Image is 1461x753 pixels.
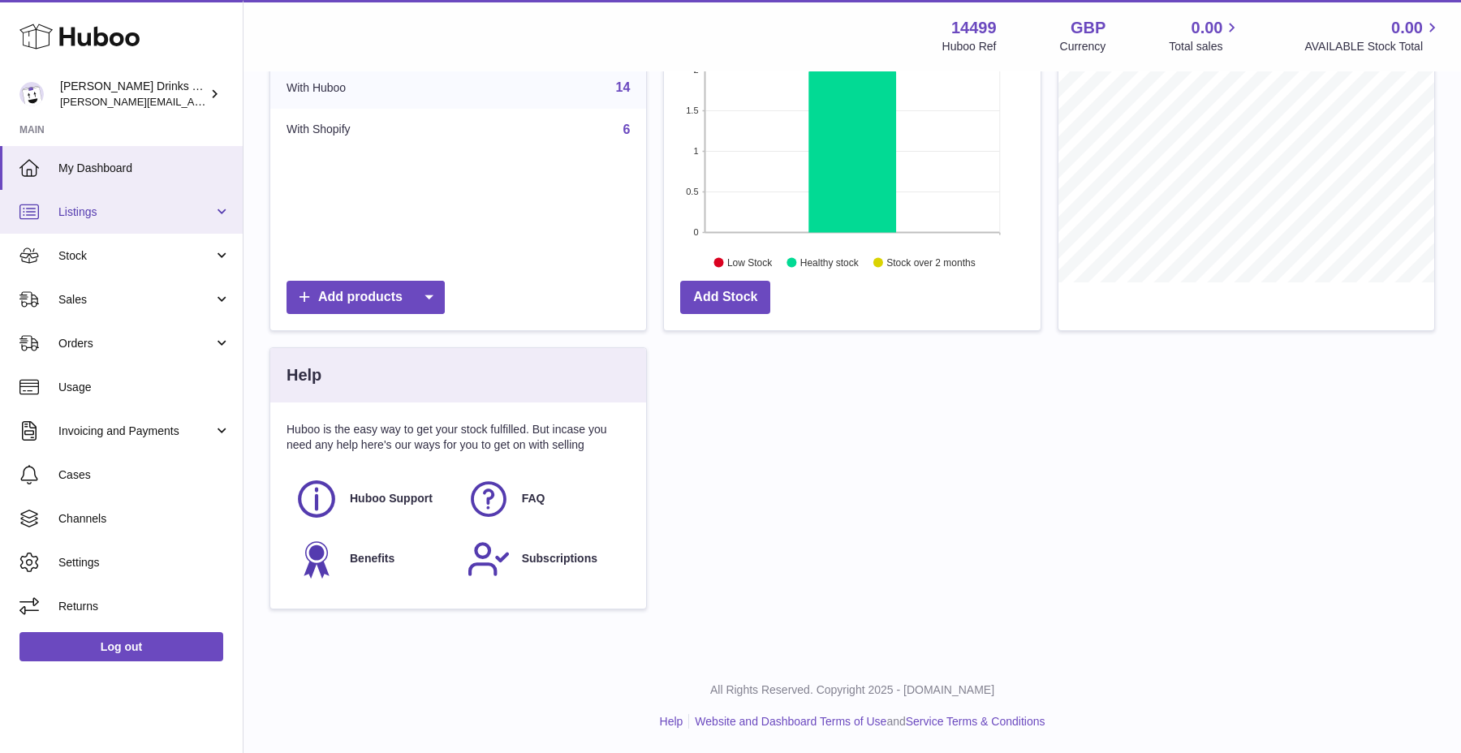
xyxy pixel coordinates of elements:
[58,511,231,527] span: Channels
[727,257,773,269] text: Low Stock
[295,477,450,521] a: Huboo Support
[694,227,699,237] text: 0
[660,715,683,728] a: Help
[687,187,699,196] text: 0.5
[58,555,231,570] span: Settings
[58,161,231,176] span: My Dashboard
[350,551,394,566] span: Benefits
[951,17,997,39] strong: 14499
[942,39,997,54] div: Huboo Ref
[270,67,473,109] td: With Huboo
[522,551,597,566] span: Subscriptions
[1192,17,1223,39] span: 0.00
[616,80,631,94] a: 14
[19,632,223,661] a: Log out
[58,292,213,308] span: Sales
[1071,17,1105,39] strong: GBP
[1304,39,1442,54] span: AVAILABLE Stock Total
[58,599,231,614] span: Returns
[687,105,699,115] text: 1.5
[58,467,231,483] span: Cases
[522,491,545,506] span: FAQ
[287,364,321,386] h3: Help
[270,109,473,151] td: With Shopify
[58,248,213,264] span: Stock
[800,257,860,269] text: Healthy stock
[1060,39,1106,54] div: Currency
[287,281,445,314] a: Add products
[1169,17,1241,54] a: 0.00 Total sales
[287,422,630,453] p: Huboo is the easy way to get your stock fulfilled. But incase you need any help here's our ways f...
[694,146,699,156] text: 1
[906,715,1045,728] a: Service Terms & Conditions
[467,477,623,521] a: FAQ
[623,123,630,136] a: 6
[60,95,325,108] span: [PERSON_NAME][EMAIL_ADDRESS][DOMAIN_NAME]
[350,491,433,506] span: Huboo Support
[467,537,623,581] a: Subscriptions
[680,281,770,314] a: Add Stock
[694,65,699,75] text: 2
[689,714,1045,729] li: and
[58,204,213,220] span: Listings
[58,336,213,351] span: Orders
[58,424,213,439] span: Invoicing and Payments
[1391,17,1423,39] span: 0.00
[695,715,886,728] a: Website and Dashboard Terms of Use
[295,537,450,581] a: Benefits
[1304,17,1442,54] a: 0.00 AVAILABLE Stock Total
[58,380,231,395] span: Usage
[1169,39,1241,54] span: Total sales
[60,79,206,110] div: [PERSON_NAME] Drinks LTD (t/a Zooz)
[256,682,1448,698] p: All Rights Reserved. Copyright 2025 - [DOMAIN_NAME]
[19,82,44,106] img: daniel@zoosdrinks.com
[887,257,976,269] text: Stock over 2 months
